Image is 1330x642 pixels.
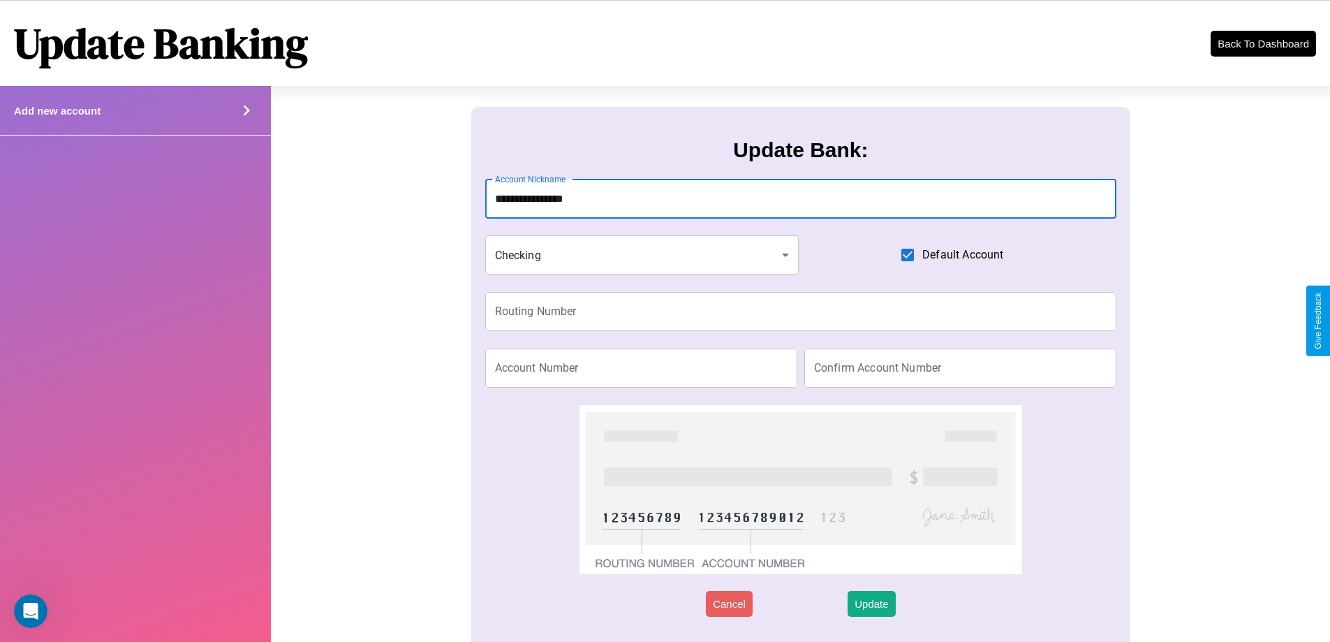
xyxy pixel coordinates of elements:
div: Give Feedback [1313,293,1323,349]
span: Default Account [922,247,1003,263]
div: Checking [485,235,799,275]
label: Account Nickname [495,173,566,185]
iframe: Intercom live chat [14,594,47,628]
button: Update [848,591,895,617]
h4: Add new account [14,105,101,117]
img: check [579,405,1021,574]
h3: Update Bank: [733,138,868,162]
button: Back To Dashboard [1211,31,1316,57]
button: Cancel [706,591,753,617]
h1: Update Banking [14,15,308,72]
